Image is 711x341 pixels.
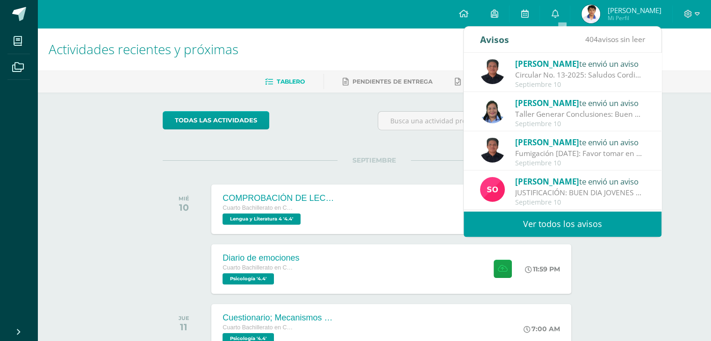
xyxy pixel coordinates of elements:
[515,148,645,159] div: Fumigación 10 de septiembre 2025: Favor tomar en consideración la información referida.
[515,109,645,120] div: Taller Generar Conclusiones: Buen día!!! espero tengan un lindo día!! Para el siguiente día de cl...
[480,177,505,202] img: f209912025eb4cc0063bd43b7a978690.png
[223,205,293,211] span: Cuarto Bachillerato en Ciencias y Letras
[480,138,505,163] img: eff8bfa388aef6dbf44d967f8e9a2edc.png
[515,58,579,69] span: [PERSON_NAME]
[515,57,645,70] div: te envió un aviso
[179,321,189,333] div: 11
[515,70,645,80] div: Circular No. 13-2025: Saludos Cordiales, por este medio se hace notificación electrónica de la ci...
[179,195,189,202] div: MIÉ
[585,34,645,44] span: avisos sin leer
[179,202,189,213] div: 10
[585,34,598,44] span: 404
[582,5,600,23] img: e1452881eee4047204c5bfab49ceb0f5.png
[480,27,509,52] div: Avisos
[515,97,645,109] div: te envió un aviso
[49,40,238,58] span: Actividades recientes y próximas
[607,6,661,15] span: [PERSON_NAME]
[515,159,645,167] div: Septiembre 10
[515,98,579,108] span: [PERSON_NAME]
[163,111,269,129] a: todas las Actividades
[223,324,293,331] span: Cuarto Bachillerato en Ciencias y Letras
[265,74,305,89] a: Tablero
[455,74,506,89] a: Entregadas
[464,211,661,237] a: Ver todos los avisos
[480,59,505,84] img: eff8bfa388aef6dbf44d967f8e9a2edc.png
[524,325,560,333] div: 7:00 AM
[277,78,305,85] span: Tablero
[352,78,432,85] span: Pendientes de entrega
[515,176,579,187] span: [PERSON_NAME]
[607,14,661,22] span: Mi Perfil
[515,137,579,148] span: [PERSON_NAME]
[515,81,645,89] div: Septiembre 10
[223,273,274,284] span: Psicología '4.4'
[515,175,645,187] div: te envió un aviso
[223,313,335,323] div: Cuestionario; Mecanismos de defensa del yo.
[515,187,645,198] div: JUSTIFICACIÓN: BUEN DIA JOVENES AQUI LES COMPARTO LAS PRESENTACIONES DE PROYECTOS SOBRE LA JUSTIF...
[223,213,301,225] span: Lengua y Literatura 4 '4.4'
[515,136,645,148] div: te envió un aviso
[515,120,645,128] div: Septiembre 10
[179,315,189,321] div: JUE
[338,156,411,164] span: SEPTIEMBRE
[480,99,505,123] img: 8a517a26fde2b7d9032ce51f9264dd8d.png
[223,264,293,271] span: Cuarto Bachillerato en Ciencias y Letras
[378,112,585,130] input: Busca una actividad próxima aquí...
[223,193,335,203] div: COMPROBACIÓN DE LECTURA
[525,265,560,273] div: 11:59 PM
[223,253,299,263] div: Diario de emociones
[515,199,645,206] div: Septiembre 10
[343,74,432,89] a: Pendientes de entrega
